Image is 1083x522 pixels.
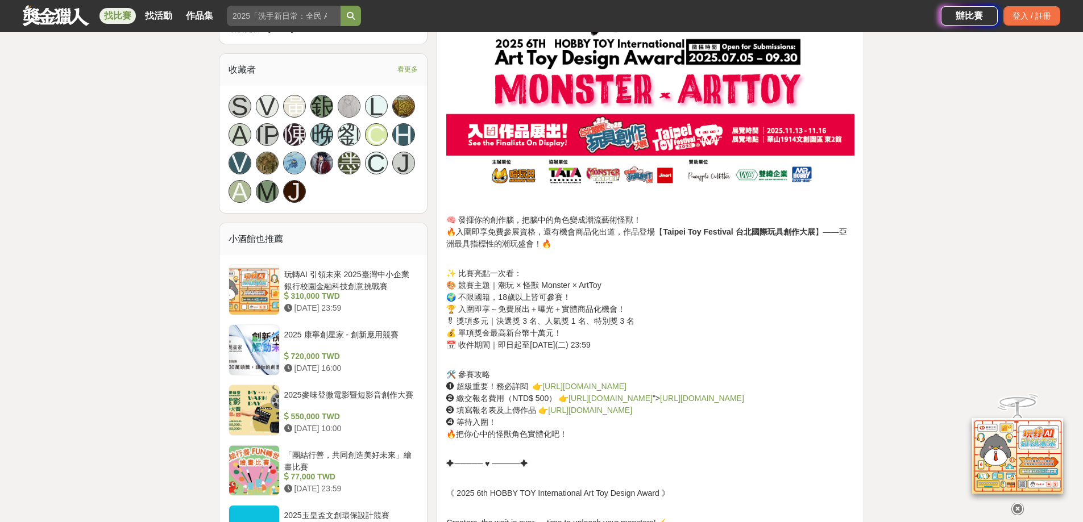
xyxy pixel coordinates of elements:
[256,95,279,118] a: V
[283,95,306,118] a: 黃
[338,95,360,118] a: Avatar
[284,411,414,423] div: 550,000 TWD
[338,123,360,146] a: 劉
[569,394,653,403] a: [URL][DOMAIN_NAME]
[256,180,279,203] a: M
[229,123,251,146] a: A
[393,95,414,117] img: Avatar
[310,152,333,174] a: Avatar
[392,152,415,174] a: J
[972,417,1063,493] img: d2146d9a-e6f6-4337-9592-8cefde37ba6b.png
[284,471,414,483] div: 77,000 TWD
[229,445,418,496] a: 「團結行善，共同創造美好未來」繪畫比賽 77,000 TWD [DATE] 23:59
[446,268,854,363] p: ✨ 比賽亮點一次看： 🎨 競賽主題｜潮玩 × 怪獸 Monster × ArtToy 🌍 不限國籍，18歲以上皆可參賽！ 🏆 入圍即享～免費展出＋曝光＋實體商品化機會！ 🎖 獎項多元｜決選獎 3...
[663,227,815,236] strong: Taipei Toy Festival 台北國際玩具創作大展
[284,329,414,350] div: 2025 康寧創星家 - 創新應用競賽
[229,324,418,375] a: 2025 康寧創星家 - 創新應用競賽 720,000 TWD [DATE] 16:00
[229,264,418,315] a: 玩轉AI 引領未來 2025臺灣中小企業銀行校園金融科技創意挑戰賽 310,000 TWD [DATE] 23:59
[284,269,414,290] div: 玩轉AI 引領未來 2025臺灣中小企業銀行校園金融科技創意挑戰賽
[365,152,388,174] a: C
[542,382,626,391] a: [URL][DOMAIN_NAME]
[284,389,414,411] div: 2025麥味登微電影暨短影音創作大賽
[229,95,251,118] a: S
[660,394,744,403] a: [URL][DOMAIN_NAME]
[99,8,136,24] a: 找比賽
[229,180,251,203] a: A
[181,8,218,24] a: 作品集
[392,123,415,146] a: H
[284,350,414,362] div: 720,000 TWD
[229,152,251,174] a: V
[256,152,278,174] img: Avatar
[392,95,415,118] a: Avatar
[365,95,388,118] a: L
[310,95,333,118] a: 銀
[941,6,998,26] a: 辦比賽
[397,63,418,76] span: 看更多
[284,423,414,435] div: [DATE] 10:00
[446,475,854,511] p: 《 2025 6th HOBBY TOY International Art Toy Design Award 》
[284,152,305,174] img: Avatar
[256,123,279,146] a: [PERSON_NAME]
[227,6,341,26] input: 2025「洗手新日常：全民 ALL IN」洗手歌全台徵選
[284,290,414,302] div: 310,000 TWD
[283,180,306,203] a: J
[446,369,854,440] p: 🛠️ 參賽攻略 ➊ 超級重要！務必詳閱 👉 ➋ 繳交報名費用（NTD$ 500） 👉 "> ➌ 填寫報名表及上傳作品 👉 ➍ 等待入圍！ 🔥把你心中的怪獸角色實體化吧！
[365,123,388,146] a: C
[284,449,414,471] div: 「團結行善，共同創造美好未來」繪畫比賽
[229,385,418,436] a: 2025麥味登微電影暨短影音創作大賽 550,000 TWD [DATE] 10:00
[1003,6,1060,26] div: 登入 / 註冊
[284,362,414,374] div: [DATE] 16:00
[548,406,632,415] a: [URL][DOMAIN_NAME]
[219,223,428,255] div: 小酒館也推薦
[283,123,306,146] a: 陳
[310,123,333,146] a: 晚
[338,152,360,174] a: 墨
[283,152,306,174] a: Avatar
[284,302,414,314] div: [DATE] 23:59
[229,65,256,74] span: 收藏者
[338,95,360,117] img: Avatar
[140,8,177,24] a: 找活動
[284,483,414,495] div: [DATE] 23:59
[446,446,854,470] p: ✦───── ♥ ─────✦
[311,152,333,174] img: Avatar
[446,214,854,262] p: 🧠 發揮你的創作腦，把腦中的角色變成潮流藝術怪獸！ 🔥入圍即享免費參展資格，還有機會商品化出道，作品登場【 】——亞洲最具指標性的潮玩盛會！🔥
